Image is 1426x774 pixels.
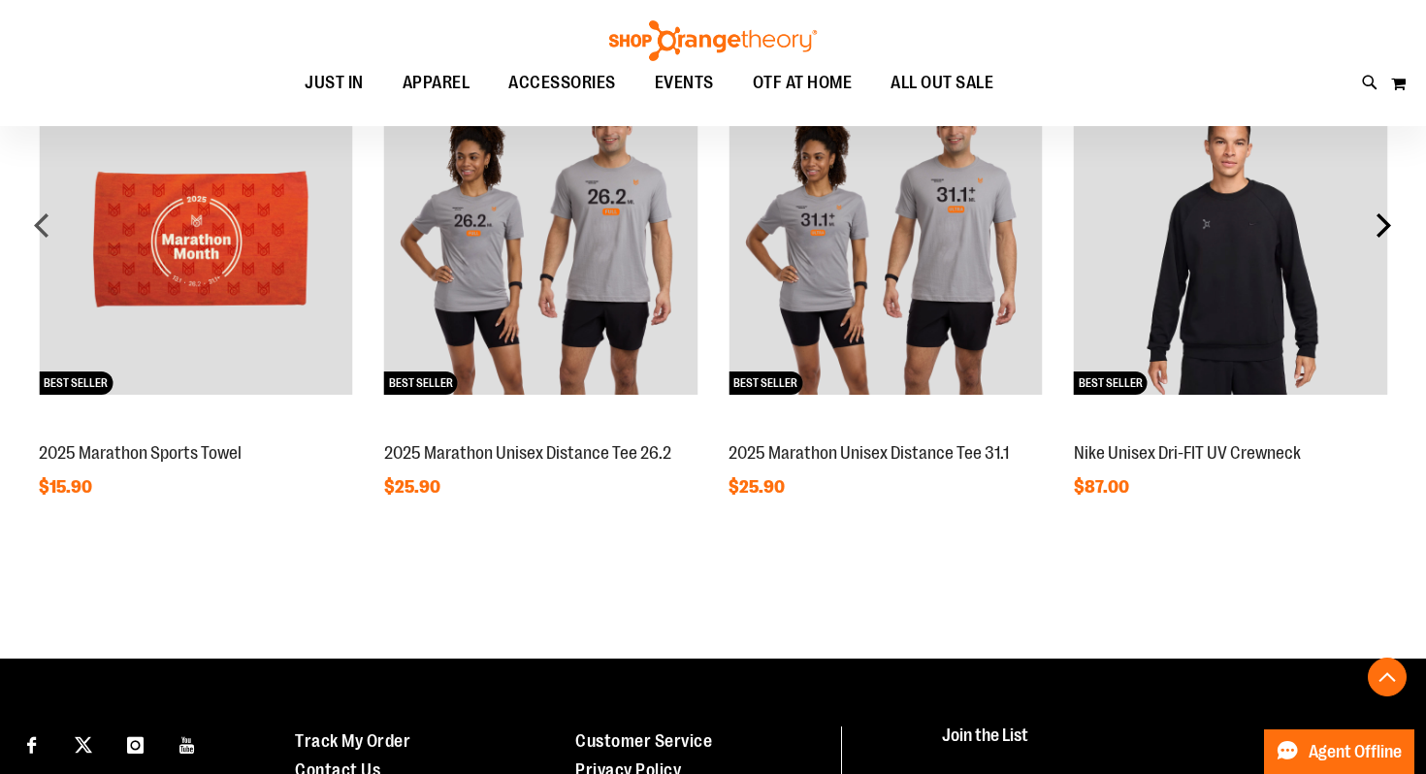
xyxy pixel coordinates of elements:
[403,61,470,105] span: APPAREL
[384,422,698,437] a: 2025 Marathon Unisex Distance Tee 26.2NEWBEST SELLER
[729,477,788,497] span: $25.90
[1264,729,1414,774] button: Agent Offline
[1368,658,1407,696] button: Back To Top
[39,422,353,437] a: 2025 Marathon Sports TowelNEWBEST SELLER
[384,477,443,497] span: $25.90
[753,61,853,105] span: OTF AT HOME
[67,726,101,760] a: Visit our X page
[1074,443,1301,463] a: Nike Unisex Dri-FIT UV Crewneck
[305,61,364,105] span: JUST IN
[729,422,1043,437] a: 2025 Marathon Unisex Distance Tee 31.1NEWBEST SELLER
[729,443,1009,463] a: 2025 Marathon Unisex Distance Tee 31.1
[23,206,62,244] div: prev
[75,736,92,754] img: Twitter
[171,726,205,760] a: Visit our Youtube page
[1074,371,1148,395] span: BEST SELLER
[1364,206,1403,244] div: next
[384,81,698,396] img: 2025 Marathon Unisex Distance Tee 26.2
[118,726,152,760] a: Visit our Instagram page
[1074,81,1388,396] img: Nike Unisex Dri-FIT UV Crewneck
[729,81,1043,396] img: 2025 Marathon Unisex Distance Tee 31.1
[575,731,712,751] a: Customer Service
[39,371,113,395] span: BEST SELLER
[39,477,95,497] span: $15.90
[729,371,802,395] span: BEST SELLER
[1074,477,1132,497] span: $87.00
[1074,422,1388,437] a: Nike Unisex Dri-FIT UV CrewneckNEWBEST SELLER
[384,443,671,463] a: 2025 Marathon Unisex Distance Tee 26.2
[891,61,993,105] span: ALL OUT SALE
[39,443,242,463] a: 2025 Marathon Sports Towel
[1309,743,1402,761] span: Agent Offline
[15,726,49,760] a: Visit our Facebook page
[942,726,1388,762] h4: Join the List
[295,731,410,751] a: Track My Order
[384,371,458,395] span: BEST SELLER
[39,81,353,396] img: 2025 Marathon Sports Towel
[606,20,820,61] img: Shop Orangetheory
[655,61,714,105] span: EVENTS
[508,61,616,105] span: ACCESSORIES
